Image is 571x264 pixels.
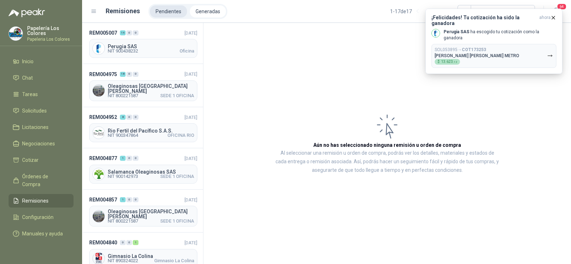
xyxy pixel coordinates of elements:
div: 1 [120,156,126,161]
a: Solicitudes [9,104,74,118]
span: NIT 900347864 [108,133,138,138]
span: Manuales y ayuda [22,230,63,238]
button: 64 [550,5,562,18]
a: Tareas [9,88,74,101]
span: NIT 800221587 [108,94,138,98]
span: Oleaginosas [GEOGRAPHIC_DATA][PERSON_NAME] [108,209,194,219]
img: Company Logo [93,168,105,180]
span: [DATE] [185,30,197,36]
a: Negociaciones [9,137,74,150]
a: Órdenes de Compra [9,170,74,191]
a: Inicio [9,55,74,68]
a: REM004857100[DATE] Company LogoOleaginosas [GEOGRAPHIC_DATA][PERSON_NAME]NIT 800221587SEDE 1 OFICINA [82,190,203,233]
p: SOL053895 → [435,47,486,53]
span: Rio Fertil del Pacífico S.A.S. [108,128,194,133]
span: Licitaciones [22,123,49,131]
button: SOL053895→COT173253[PERSON_NAME] [PERSON_NAME] METRO$13.623,12 [431,44,556,68]
span: Perugia SAS [108,44,194,49]
span: [DATE] [185,71,197,77]
a: Configuración [9,210,74,224]
span: Tareas [22,90,38,98]
span: REM004840 [89,239,117,246]
span: REM005007 [89,29,117,37]
a: REM0050071400[DATE] Company LogoPerugia SASNIT 900438232Oficina [82,23,203,64]
span: Configuración [22,213,54,221]
div: 0 [133,72,138,77]
a: Cotizar [9,153,74,167]
div: 0 [133,197,138,202]
div: 0 [126,156,132,161]
a: Remisiones [9,194,74,208]
a: Pendientes [150,5,187,18]
h3: ¡Felicidades! Tu cotización ha sido la ganadora [431,15,536,26]
span: ,12 [453,60,457,64]
img: Company Logo [93,85,105,96]
div: 0 [120,240,126,245]
div: 0 [126,72,132,77]
span: Órdenes de Compra [22,173,67,188]
img: Company Logo [9,27,22,40]
span: Chat [22,74,33,82]
img: Company Logo [93,43,105,54]
span: SEDE 1 OFICINA [160,219,194,223]
span: REM004877 [89,154,117,162]
b: COT173253 [462,47,486,52]
p: Al seleccionar una remisión u orden de compra, podrás ver los detalles, materiales y estados de c... [275,149,500,175]
h3: Aún no has seleccionado ninguna remisión u orden de compra [313,141,461,149]
a: Generadas [190,5,226,18]
span: 64 [557,3,567,10]
div: 0 [126,240,132,245]
a: REM004952800[DATE] Company LogoRio Fertil del Pacífico S.A.S.NIT 900347864OFICINA RIO [82,107,203,148]
p: ha escogido tu cotización como la ganadora [444,29,556,41]
span: OFICINA RIO [167,133,194,138]
img: Company Logo [93,210,105,222]
span: [DATE] [185,240,197,245]
span: Cotizar [22,156,39,164]
span: SEDE 1 OFICINA [160,94,194,98]
div: 0 [133,30,138,35]
span: Oficina [180,49,194,53]
span: Oleaginosas [GEOGRAPHIC_DATA][PERSON_NAME] [108,84,194,94]
div: 1 [133,240,138,245]
img: Company Logo [432,29,440,37]
div: 18 [120,72,126,77]
div: 0 [133,115,138,120]
span: Salamanca Oleaginosas SAS [108,169,194,174]
img: Company Logo [93,127,105,139]
p: Papeleria Los Colores [27,37,74,41]
span: REM004952 [89,113,117,121]
a: Manuales y ayuda [9,227,74,240]
span: Negociaciones [22,140,55,148]
span: ahora [539,15,551,26]
span: NIT 890324022 [108,259,138,263]
button: ¡Felicidades! Tu cotización ha sido la ganadoraahora Company LogoPerugia SAS ha escogido tu cotiz... [425,9,562,74]
img: Logo peakr [9,9,45,17]
h1: Remisiones [106,6,140,16]
div: 0 [126,197,132,202]
span: Gimnasio La Colina [108,254,194,259]
a: Licitaciones [9,120,74,134]
a: Chat [9,71,74,85]
span: NIT 900142973 [108,174,138,179]
div: 8 [120,115,126,120]
div: 14 [120,30,126,35]
span: NIT 900438232 [108,49,138,53]
span: Remisiones [22,197,49,205]
span: REM004975 [89,70,117,78]
div: 0 [126,115,132,120]
span: NIT 800221587 [108,219,138,223]
span: [DATE] [185,115,197,120]
span: Gimnasio La Colina [154,259,194,263]
p: [PERSON_NAME] [PERSON_NAME] METRO [435,53,519,58]
a: REM0049751800[DATE] Company LogoOleaginosas [GEOGRAPHIC_DATA][PERSON_NAME]NIT 800221587SEDE 1 OFI... [82,64,203,107]
p: Papelería Los Colores [27,26,74,36]
span: 13.623 [441,60,457,64]
span: [DATE] [185,156,197,161]
span: Solicitudes [22,107,47,115]
div: 0 [133,156,138,161]
div: 1 - 17 de 17 [390,6,435,17]
a: REM004877100[DATE] Company LogoSalamanca Oleaginosas SASNIT 900142973SEDE 1 OFICINA [82,148,203,189]
b: Perugia SAS [444,29,469,34]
